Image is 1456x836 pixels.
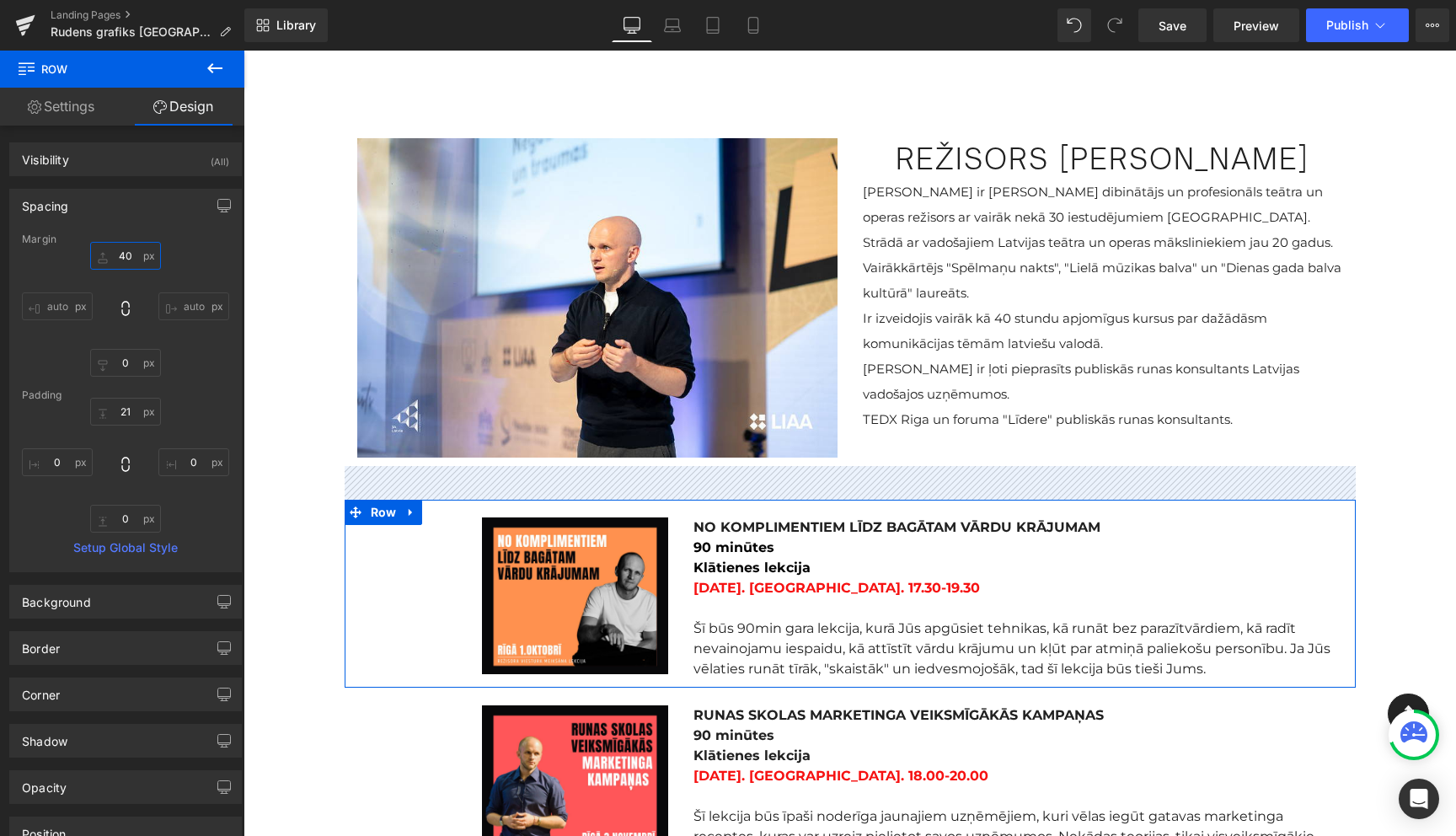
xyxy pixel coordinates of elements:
span: NO KOMPLIMENTIEM LĪDZ BAGĀTAM VĀRDU KRĀJUMAM [450,469,857,485]
div: (All) [211,143,229,171]
a: Tablet [693,8,733,42]
span: RUNAS SKOLAS MARKETINGA VEIKSMĪGĀKĀS KAMPAŅAS [450,656,860,673]
div: Corner [22,678,60,702]
div: Spacing [22,190,68,213]
p: [PERSON_NAME] ir ļoti pieprasīts publiskās runas konsultants Latvijas vadošajos uzņēmumos. [619,306,1100,356]
input: 0 [22,292,93,320]
input: 0 [90,398,161,426]
div: Shadow [22,725,67,748]
h1: režisors [PERSON_NAME] [619,88,1100,129]
div: Border [22,632,60,656]
span: Klātienes lekcija [450,509,567,525]
a: Desktop [612,8,652,42]
p: Vairākkārtējs "Spēlmaņu nakts", "Lielā mūzikas balva" un "Dienas gada balva kultūrā" laureāts. [619,205,1100,255]
a: Preview [1213,8,1299,42]
button: More [1416,8,1449,42]
p: Šī lekcija būs īpaši noderīga jaunajiem uzņēmējiem, kuri vēlas iegūt gatavas marketinga receptes,... [450,756,1099,817]
a: Mobile [733,8,773,42]
div: Padding [22,389,229,401]
p: Ir izveidojis vairāk kā 40 stundu apjomīgus kursus par dažādāsm komunikācijas tēmām latviešu valodā. [619,255,1100,306]
a: Design [122,88,244,126]
a: New Library [244,8,328,42]
p: Šī būs 90min gara lekcija, kurā Jūs apgūsiet tehnikas, kā runāt bez parazītvārdiem, kā radīt neva... [450,568,1099,629]
button: Undo [1057,8,1091,42]
a: Setup Global Style [22,541,229,555]
span: TEDX Riga un foruma "Līdere" publiskās runas konsultants. [619,361,989,377]
button: Redo [1098,8,1132,42]
span: Publish [1326,19,1368,32]
a: Landing Pages [51,8,244,22]
p: [PERSON_NAME] ir [PERSON_NAME] dibinātājs un profesionāls teātra un operas režisors ar vairāk nek... [619,129,1100,180]
div: Visibility [22,143,69,167]
input: 0 [22,448,93,476]
span: Rudens grafiks [GEOGRAPHIC_DATA] [51,25,212,39]
input: 0 [158,448,229,476]
button: Publish [1306,8,1409,42]
a: Expand / Collapse [157,449,179,474]
input: 0 [158,292,229,320]
div: Background [22,586,91,609]
input: 0 [90,505,161,533]
span: Preview [1234,17,1279,35]
span: Save [1159,17,1186,35]
span: Row [123,449,158,474]
a: Laptop [652,8,693,42]
span: 90 minūtes [450,677,531,693]
div: Open Intercom Messenger [1399,779,1439,819]
div: Opacity [22,771,67,795]
input: 0 [90,242,161,270]
span: Row [17,51,185,88]
p: Strādā ar vadošajiem Latvijas teātra un operas māksliniekiem jau 20 gadus. [619,180,1100,205]
span: 90 minūtes [450,489,531,505]
span: [DATE]. [GEOGRAPHIC_DATA]. 17.30-19.30 [450,529,736,545]
input: 0 [90,349,161,377]
span: Klātienes lekcija [450,697,567,713]
span: Library [276,18,316,33]
div: Margin [22,233,229,245]
span: [DATE]. [GEOGRAPHIC_DATA]. 18.00-20.00 [450,717,745,733]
